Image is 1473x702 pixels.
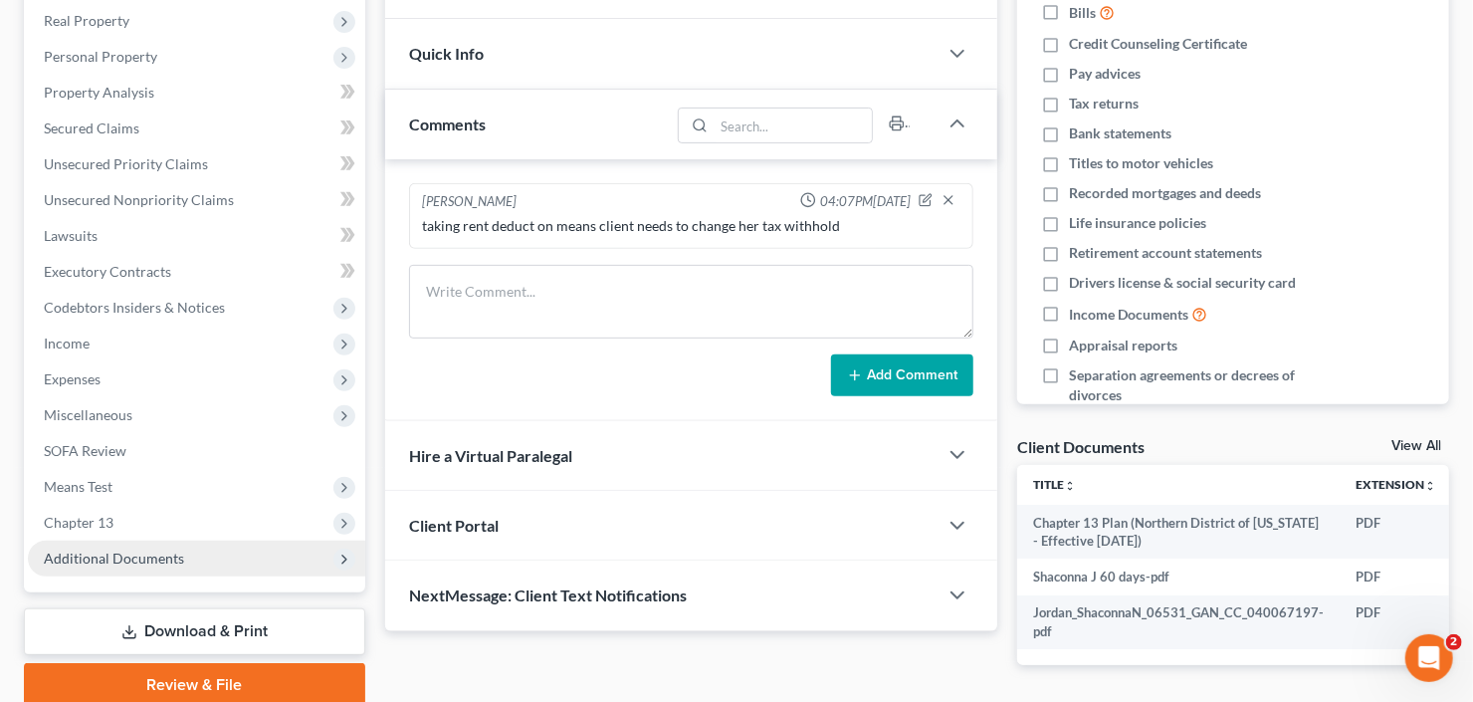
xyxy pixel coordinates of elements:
span: Real Property [44,12,129,29]
td: PDF [1340,559,1452,594]
td: Chapter 13 Plan (Northern District of [US_STATE] - Effective [DATE]) [1017,505,1340,560]
td: Shaconna J 60 days-pdf [1017,559,1340,594]
span: Pay advices [1069,64,1141,84]
a: Extensionunfold_more [1356,477,1436,492]
span: Drivers license & social security card [1069,273,1296,293]
span: Additional Documents [44,550,184,567]
span: Executory Contracts [44,263,171,280]
span: NextMessage: Client Text Notifications [409,585,687,604]
a: Secured Claims [28,111,365,146]
button: Add Comment [831,354,973,396]
td: PDF [1340,595,1452,650]
span: Appraisal reports [1069,336,1177,355]
span: Chapter 13 [44,514,113,531]
span: Miscellaneous [44,406,132,423]
span: Client Portal [409,516,499,535]
span: Unsecured Priority Claims [44,155,208,172]
a: Executory Contracts [28,254,365,290]
span: Property Analysis [44,84,154,101]
div: taking rent deduct on means client needs to change her tax withhold [422,216,960,236]
div: Client Documents [1017,436,1145,457]
i: unfold_more [1064,480,1076,492]
span: SOFA Review [44,442,126,459]
td: Jordan_ShaconnaN_06531_GAN_CC_040067197-pdf [1017,595,1340,650]
span: Expenses [44,370,101,387]
span: Personal Property [44,48,157,65]
a: Unsecured Nonpriority Claims [28,182,365,218]
span: Quick Info [409,44,484,63]
span: Recorded mortgages and deeds [1069,183,1261,203]
span: Codebtors Insiders & Notices [44,299,225,316]
span: Separation agreements or decrees of divorces [1069,365,1324,405]
a: SOFA Review [28,433,365,469]
span: Lawsuits [44,227,98,244]
a: Unsecured Priority Claims [28,146,365,182]
span: Bank statements [1069,123,1171,143]
input: Search... [715,109,873,142]
span: Secured Claims [44,119,139,136]
a: Property Analysis [28,75,365,111]
td: PDF [1340,505,1452,560]
span: Comments [409,115,486,133]
span: Hire a Virtual Paralegal [409,446,572,465]
span: Life insurance policies [1069,213,1206,233]
span: Income [44,335,90,351]
div: [PERSON_NAME] [422,192,517,212]
i: unfold_more [1424,480,1436,492]
a: View All [1391,439,1441,453]
span: Means Test [44,478,112,495]
a: Titleunfold_more [1033,477,1076,492]
span: 04:07PM[DATE] [820,192,911,211]
span: Tax returns [1069,94,1139,114]
span: Unsecured Nonpriority Claims [44,191,234,208]
span: Titles to motor vehicles [1069,153,1213,173]
span: 2 [1446,634,1462,650]
iframe: Intercom live chat [1405,634,1453,682]
span: Bills [1069,3,1096,23]
a: Download & Print [24,608,365,655]
span: Income Documents [1069,305,1188,325]
span: Credit Counseling Certificate [1069,34,1247,54]
a: Lawsuits [28,218,365,254]
span: Retirement account statements [1069,243,1262,263]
